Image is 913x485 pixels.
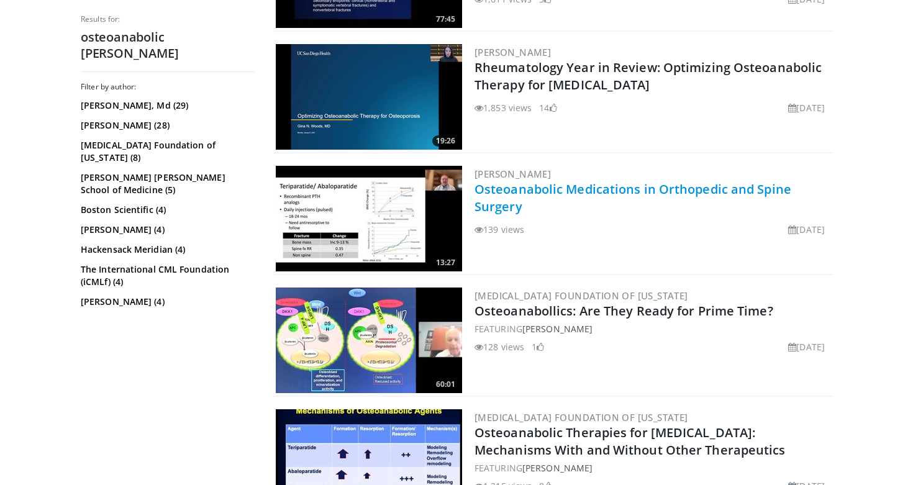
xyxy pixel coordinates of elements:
[532,340,544,353] li: 1
[81,224,252,236] a: [PERSON_NAME] (4)
[475,223,524,236] li: 139 views
[81,119,252,132] a: [PERSON_NAME] (28)
[475,302,773,319] a: Osteoanabollics: Are They Ready for Prime Time?
[475,289,688,302] a: [MEDICAL_DATA] Foundation of [US_STATE]
[81,296,252,308] a: [PERSON_NAME] (4)
[81,171,252,196] a: [PERSON_NAME] [PERSON_NAME] School of Medicine (5)
[475,424,786,458] a: Osteoanabolic Therapies for [MEDICAL_DATA]: Mechanisms With and Without Other Therapeutics
[81,243,252,256] a: Hackensack Meridian (4)
[522,323,593,335] a: [PERSON_NAME]
[475,101,532,114] li: 1,853 views
[276,166,462,271] img: 3e8d3b5a-5cd3-4974-b07b-281366f672aa.300x170_q85_crop-smart_upscale.jpg
[81,139,252,164] a: [MEDICAL_DATA] Foundation of [US_STATE] (8)
[276,44,462,150] a: 19:26
[475,340,524,353] li: 128 views
[475,322,830,335] div: FEATURING
[475,46,551,58] a: [PERSON_NAME]
[475,411,688,424] a: [MEDICAL_DATA] Foundation of [US_STATE]
[276,288,462,393] a: 60:01
[81,263,252,288] a: The International CML Foundation (iCMLf) (4)
[788,340,825,353] li: [DATE]
[276,288,462,393] img: 2b0ffedd-3c7e-4e53-b007-17119a93d7c5.300x170_q85_crop-smart_upscale.jpg
[81,14,255,24] p: Results for:
[539,101,556,114] li: 14
[788,101,825,114] li: [DATE]
[276,44,462,150] img: a7f0f299-f10b-459f-8f61-982bd691e425.png.300x170_q85_crop-smart_upscale.png
[475,461,830,474] div: FEATURING
[432,379,459,390] span: 60:01
[475,181,791,215] a: Osteoanabolic Medications in Orthopedic and Spine Surgery
[432,14,459,25] span: 77:45
[276,166,462,271] a: 13:27
[81,204,252,216] a: Boston Scientific (4)
[475,59,822,93] a: Rheumatology Year in Review: Optimizing Osteoanabolic Therapy for [MEDICAL_DATA]
[432,257,459,268] span: 13:27
[432,135,459,147] span: 19:26
[788,223,825,236] li: [DATE]
[81,29,255,61] h2: osteoanabolic [PERSON_NAME]
[81,99,252,112] a: [PERSON_NAME], Md (29)
[475,168,551,180] a: [PERSON_NAME]
[522,462,593,474] a: [PERSON_NAME]
[81,82,255,92] h3: Filter by author:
